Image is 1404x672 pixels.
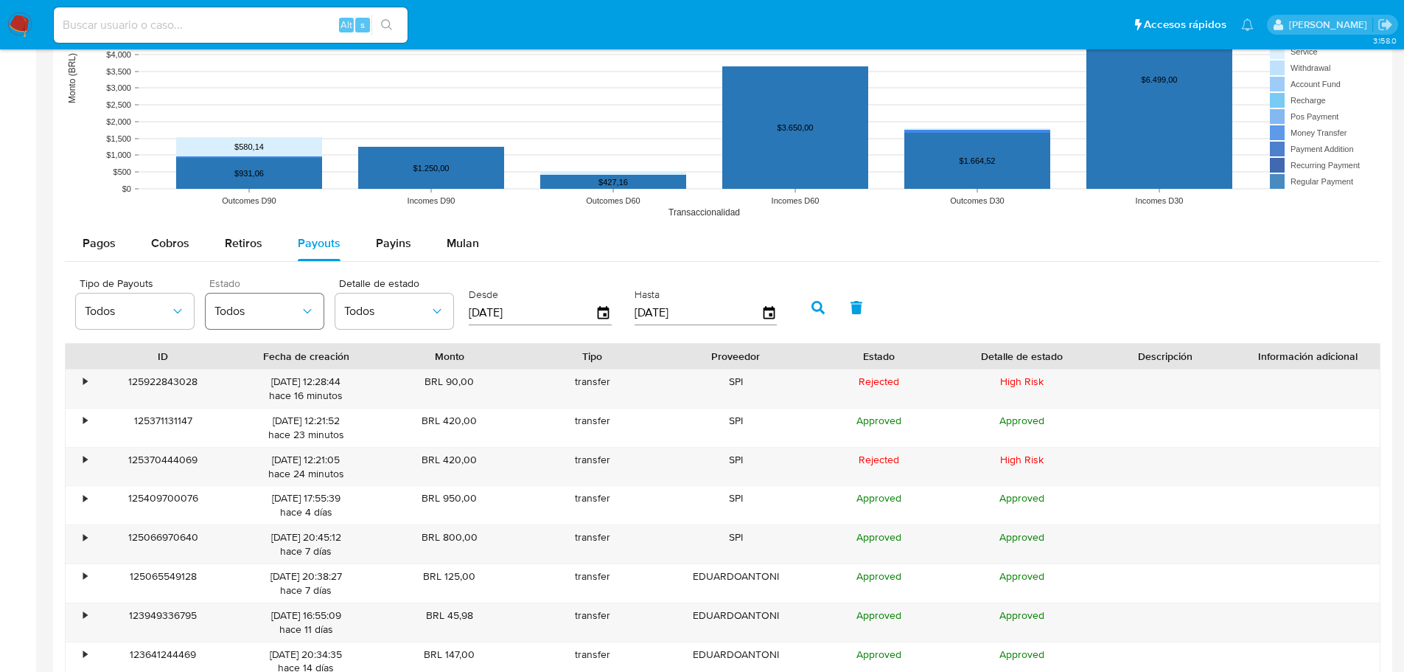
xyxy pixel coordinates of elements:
p: nicolas.tyrkiel@mercadolibre.com [1289,18,1372,32]
a: Salir [1377,17,1393,32]
a: Notificaciones [1241,18,1254,31]
input: Buscar usuario o caso... [54,15,408,35]
span: 3.158.0 [1373,35,1397,46]
span: Alt [340,18,352,32]
button: search-icon [371,15,402,35]
span: Accesos rápidos [1144,17,1226,32]
span: s [360,18,365,32]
